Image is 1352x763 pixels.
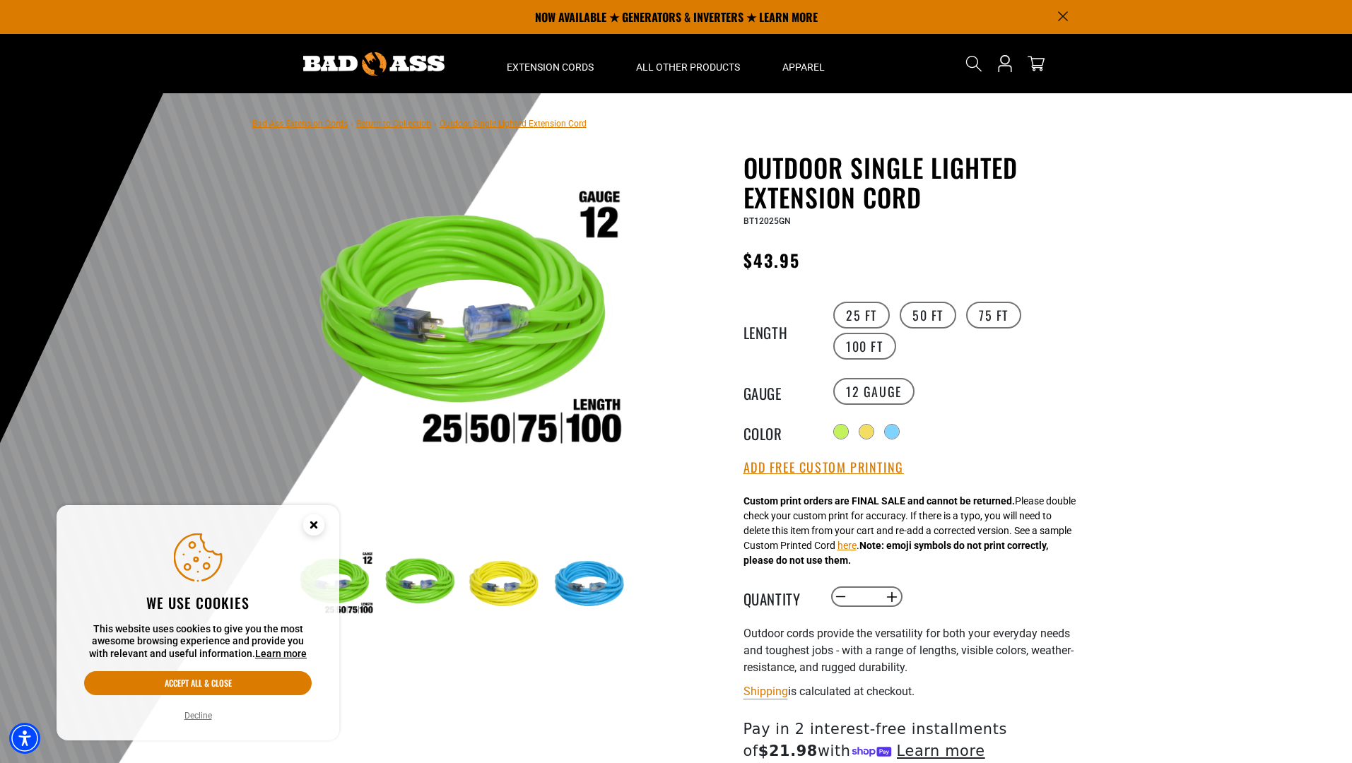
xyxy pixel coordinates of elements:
[743,422,814,441] legend: Color
[180,709,216,723] button: Decline
[465,544,547,626] img: yellow
[743,247,800,273] span: $43.95
[434,119,437,129] span: ›
[743,153,1090,212] h1: Outdoor Single Lighted Extension Cord
[782,61,825,73] span: Apparel
[963,52,985,75] summary: Search
[551,544,633,626] img: Blue
[9,723,40,754] div: Accessibility Menu
[351,119,353,129] span: ›
[900,302,956,329] label: 50 FT
[743,685,788,698] a: Shipping
[380,544,462,626] img: neon green
[743,460,904,475] button: Add Free Custom Printing
[743,321,814,340] legend: Length
[743,216,791,226] span: BT12025GN
[743,382,814,401] legend: Gauge
[615,34,761,93] summary: All Other Products
[833,302,890,329] label: 25 FT
[255,648,307,659] a: This website uses cookies to give you the most awesome browsing experience and provide you with r...
[252,119,348,129] a: Bad Ass Extension Cords
[507,61,594,73] span: Extension Cords
[837,538,857,553] button: here
[84,593,312,612] h2: We use cookies
[761,34,846,93] summary: Apparel
[743,494,1076,568] div: Please double check your custom print for accuracy. If there is a typo, you will need to delete t...
[833,333,896,360] label: 100 FT
[84,671,312,695] button: Accept all & close
[356,119,431,129] a: Return to Collection
[743,627,1074,674] span: Outdoor cords provide the versatility for both your everyday needs and toughest jobs - with a ran...
[833,378,915,405] label: 12 Gauge
[743,495,1015,507] strong: Custom print orders are FINAL SALE and cannot be returned.
[743,682,1090,701] div: is calculated at checkout.
[440,119,587,129] span: Outdoor Single Lighted Extension Cord
[743,540,1048,566] strong: Note: emoji symbols do not print correctly, please do not use them.
[966,302,1021,329] label: 75 FT
[252,114,587,131] nav: breadcrumbs
[636,61,740,73] span: All Other Products
[84,623,312,661] p: This website uses cookies to give you the most awesome browsing experience and provide you with r...
[57,505,339,741] aside: Cookie Consent
[486,34,615,93] summary: Extension Cords
[743,588,814,606] label: Quantity
[303,52,445,76] img: Bad Ass Extension Cords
